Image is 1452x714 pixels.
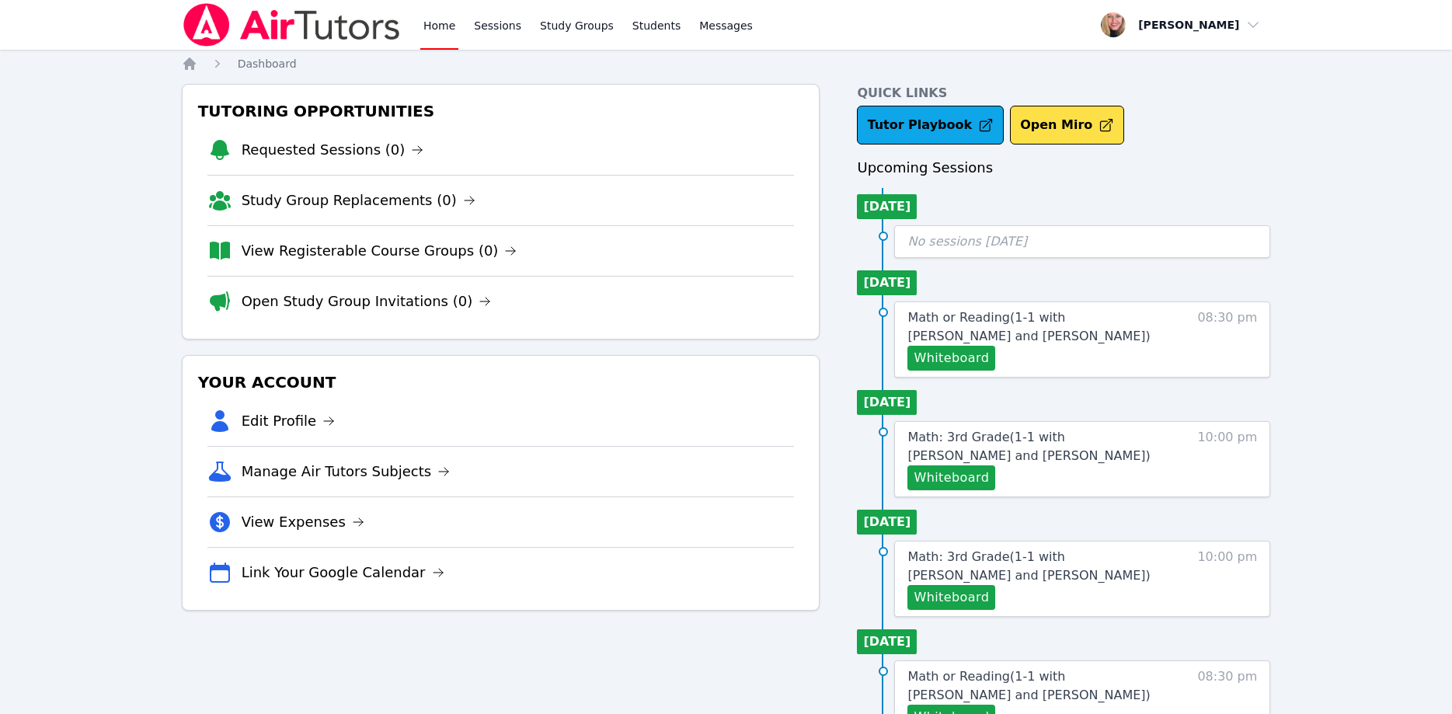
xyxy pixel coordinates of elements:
a: View Expenses [242,511,364,533]
a: Open Study Group Invitations (0) [242,291,492,312]
button: Whiteboard [907,585,995,610]
h3: Your Account [195,368,807,396]
span: Dashboard [238,57,297,70]
a: Math or Reading(1-1 with [PERSON_NAME] and [PERSON_NAME]) [907,308,1169,346]
h3: Tutoring Opportunities [195,97,807,125]
a: Dashboard [238,56,297,71]
span: Math: 3rd Grade ( 1-1 with [PERSON_NAME] and [PERSON_NAME] ) [907,430,1150,463]
h4: Quick Links [857,84,1270,103]
img: Air Tutors [182,3,402,47]
li: [DATE] [857,194,917,219]
a: Math: 3rd Grade(1-1 with [PERSON_NAME] and [PERSON_NAME]) [907,428,1169,465]
span: Messages [699,18,753,33]
li: [DATE] [857,390,917,415]
a: View Registerable Course Groups (0) [242,240,517,262]
span: Math or Reading ( 1-1 with [PERSON_NAME] and [PERSON_NAME] ) [907,669,1150,702]
h3: Upcoming Sessions [857,157,1270,179]
a: Tutor Playbook [857,106,1004,145]
li: [DATE] [857,629,917,654]
span: 08:30 pm [1197,308,1257,371]
span: 10:00 pm [1197,428,1257,490]
li: [DATE] [857,270,917,295]
nav: Breadcrumb [182,56,1271,71]
a: Study Group Replacements (0) [242,190,475,211]
a: Math or Reading(1-1 with [PERSON_NAME] and [PERSON_NAME]) [907,667,1169,705]
span: No sessions [DATE] [907,234,1027,249]
a: Requested Sessions (0) [242,139,424,161]
a: Edit Profile [242,410,336,432]
button: Open Miro [1010,106,1124,145]
button: Whiteboard [907,465,995,490]
button: Whiteboard [907,346,995,371]
span: Math or Reading ( 1-1 with [PERSON_NAME] and [PERSON_NAME] ) [907,310,1150,343]
a: Math: 3rd Grade(1-1 with [PERSON_NAME] and [PERSON_NAME]) [907,548,1169,585]
a: Manage Air Tutors Subjects [242,461,451,482]
span: Math: 3rd Grade ( 1-1 with [PERSON_NAME] and [PERSON_NAME] ) [907,549,1150,583]
a: Link Your Google Calendar [242,562,444,583]
li: [DATE] [857,510,917,535]
span: 10:00 pm [1197,548,1257,610]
